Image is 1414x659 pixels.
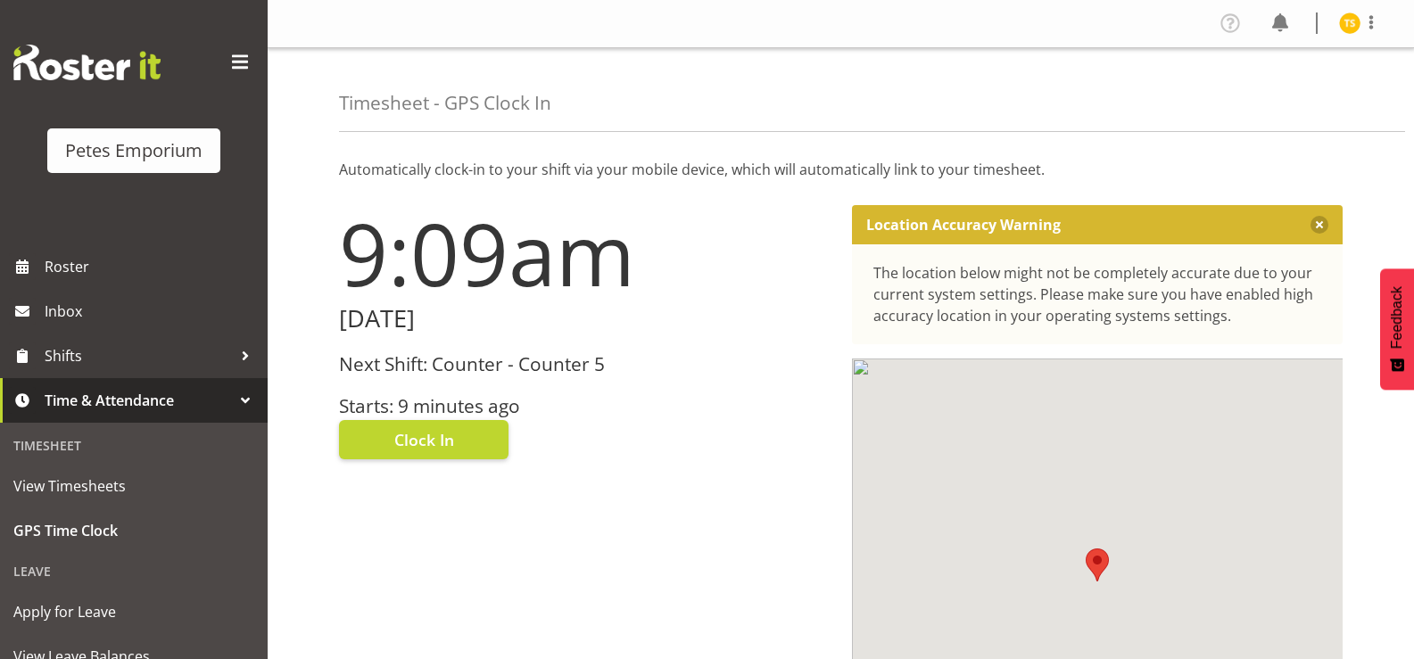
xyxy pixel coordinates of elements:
img: tamara-straker11292.jpg [1339,12,1360,34]
span: Time & Attendance [45,387,232,414]
div: The location below might not be completely accurate due to your current system settings. Please m... [873,262,1322,326]
div: Petes Emporium [65,137,203,164]
h3: Starts: 9 minutes ago [339,396,831,416]
span: GPS Time Clock [13,517,254,544]
span: Apply for Leave [13,598,254,625]
p: Location Accuracy Warning [866,216,1061,234]
div: Leave [4,553,263,589]
span: View Timesheets [13,473,254,499]
p: Automatically clock-in to your shift via your mobile device, which will automatically link to you... [339,159,1343,180]
div: Timesheet [4,427,263,464]
h1: 9:09am [339,205,831,301]
span: Roster [45,253,259,280]
button: Feedback - Show survey [1380,268,1414,390]
button: Close message [1311,216,1328,234]
span: Shifts [45,342,232,369]
span: Inbox [45,298,259,325]
h2: [DATE] [339,305,831,333]
h4: Timesheet - GPS Clock In [339,93,551,113]
a: GPS Time Clock [4,508,263,553]
span: Feedback [1389,286,1405,349]
img: Rosterit website logo [13,45,161,80]
button: Clock In [339,420,509,459]
span: Clock In [394,428,454,451]
a: View Timesheets [4,464,263,508]
h3: Next Shift: Counter - Counter 5 [339,354,831,375]
a: Apply for Leave [4,589,263,634]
